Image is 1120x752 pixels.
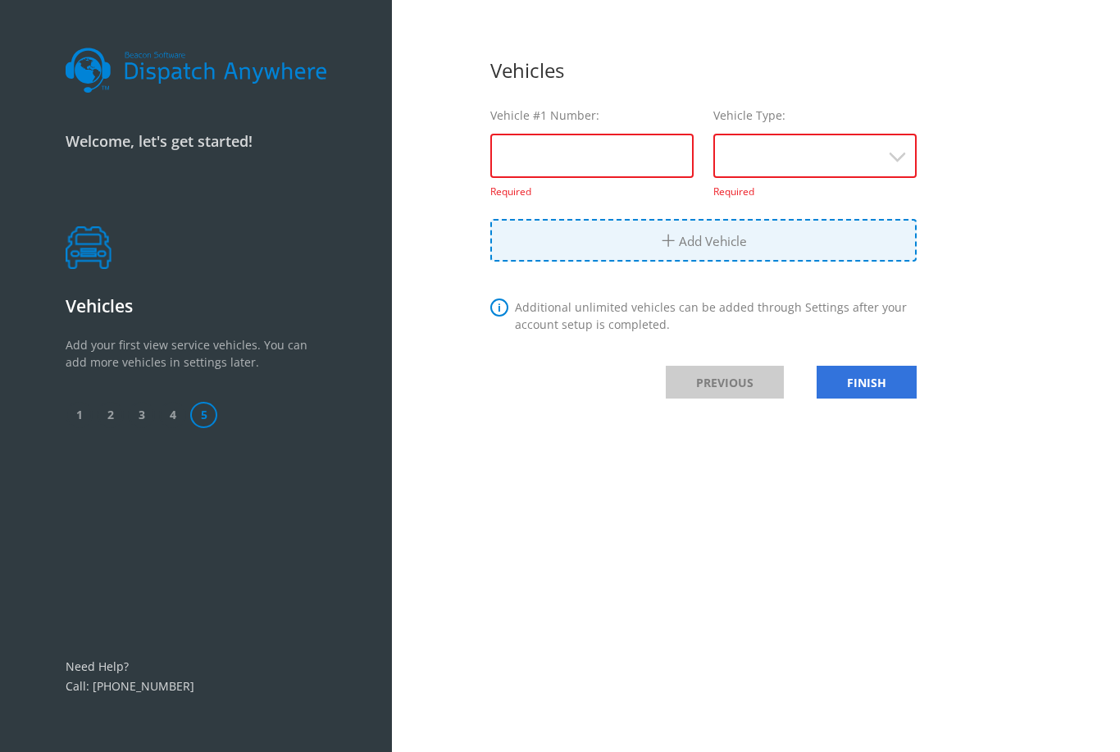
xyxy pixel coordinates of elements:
[666,366,784,399] a: PREVIOUS
[66,294,326,320] p: Vehicles
[66,226,112,270] img: vehicles.png
[128,402,155,428] span: 3
[66,678,194,694] a: Call: [PHONE_NUMBER]
[817,366,917,399] a: FINISH
[490,185,531,198] span: Required
[190,402,217,428] span: 5
[66,130,326,153] p: Welcome, let's get started!
[159,402,186,428] span: 4
[713,107,917,124] label: Vehicle Type:
[490,56,917,85] div: Vehicles
[66,48,326,93] img: dalogo.svg
[97,402,124,428] span: 2
[66,402,93,428] span: 1
[490,299,917,333] div: Additional unlimited vehicles can be added through Settings after your account setup is completed.
[66,659,129,674] a: Need Help?
[66,336,326,402] p: Add your first view service vehicles. You can add more vehicles in settings later.
[490,107,694,124] label: Vehicle #1 Number:
[713,185,754,198] span: Required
